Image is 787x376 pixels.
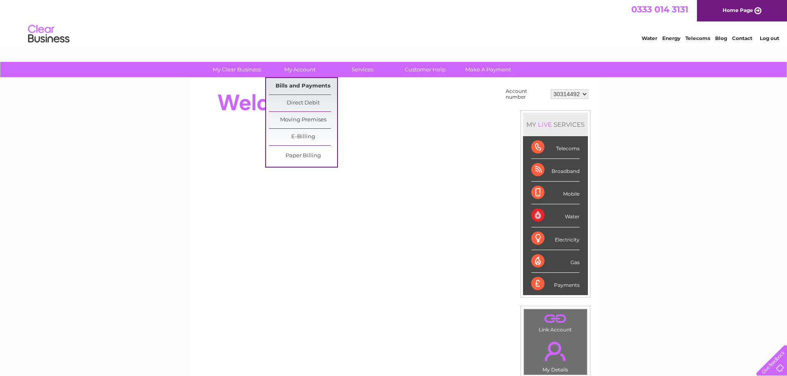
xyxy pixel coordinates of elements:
div: LIVE [536,121,554,128]
div: Payments [531,273,580,295]
a: Moving Premises [269,112,337,128]
a: Make A Payment [454,62,522,77]
a: Water [642,35,657,41]
a: Services [328,62,397,77]
div: Broadband [531,159,580,182]
td: My Details [523,335,587,375]
div: Water [531,204,580,227]
a: Blog [715,35,727,41]
div: Gas [531,250,580,273]
a: Direct Debit [269,95,337,111]
a: Log out [760,35,779,41]
a: My Clear Business [203,62,271,77]
a: Customer Help [391,62,459,77]
a: 0333 014 3131 [631,4,688,14]
a: . [526,311,585,326]
a: Paper Billing [269,148,337,164]
a: My Account [266,62,334,77]
div: Mobile [531,182,580,204]
td: Account number [504,86,549,102]
img: logo.png [28,21,70,47]
div: MY SERVICES [523,113,588,136]
a: Telecoms [685,35,710,41]
div: Electricity [531,227,580,250]
a: . [526,337,585,366]
td: Link Account [523,309,587,335]
div: Clear Business is a trading name of Verastar Limited (registered in [GEOGRAPHIC_DATA] No. 3667643... [199,5,589,40]
a: Bills and Payments [269,78,337,95]
a: Energy [662,35,680,41]
a: Contact [732,35,752,41]
a: E-Billing [269,129,337,145]
div: Telecoms [531,136,580,159]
